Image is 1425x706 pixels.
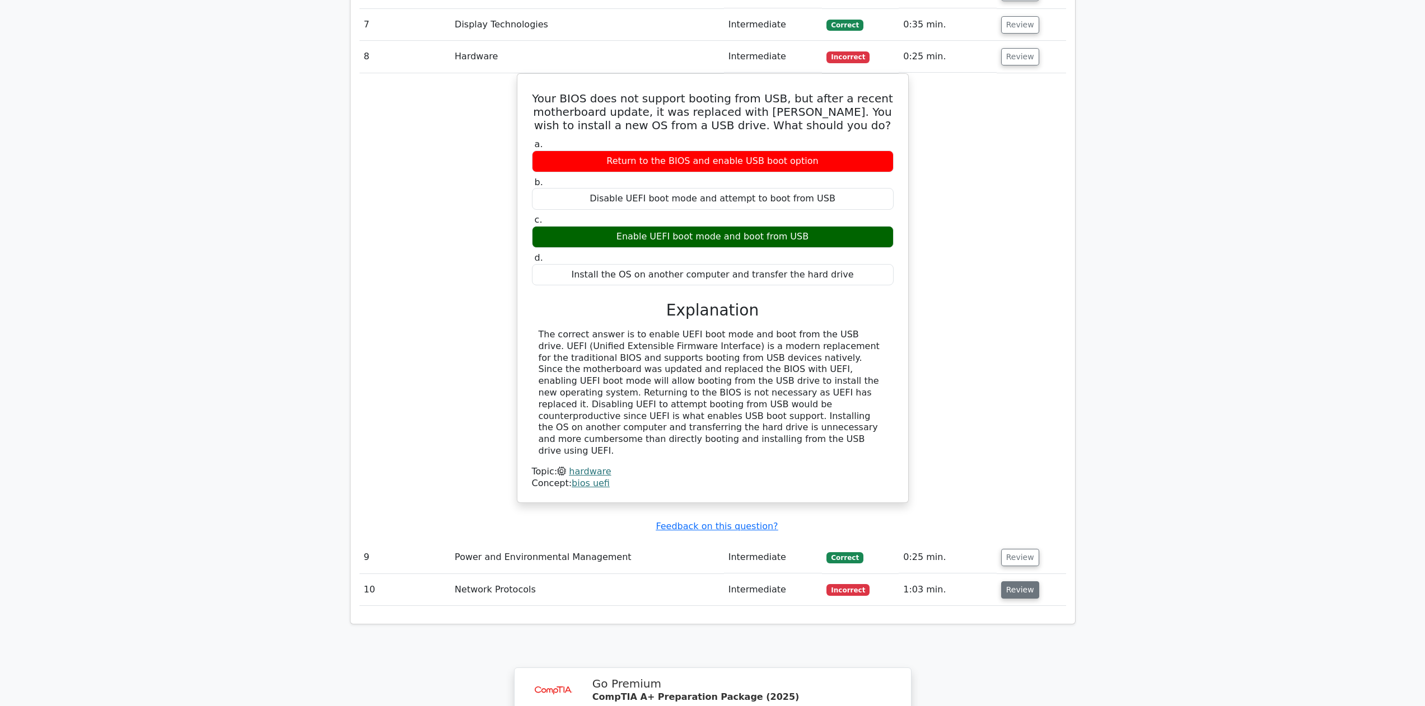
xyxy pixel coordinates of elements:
td: Network Protocols [450,574,724,606]
td: 9 [359,542,451,573]
td: Hardware [450,41,724,73]
td: Intermediate [724,574,823,606]
td: Intermediate [724,542,823,573]
button: Review [1001,48,1039,65]
td: Display Technologies [450,9,724,41]
td: Intermediate [724,41,823,73]
div: Install the OS on another computer and transfer the hard drive [532,264,894,286]
span: c. [535,214,543,225]
td: 0:25 min. [899,542,996,573]
td: Power and Environmental Management [450,542,724,573]
span: a. [535,139,543,149]
td: 7 [359,9,451,41]
h5: Your BIOS does not support booting from USB, but after a recent motherboard update, it was replac... [531,92,895,132]
button: Review [1001,549,1039,566]
div: Return to the BIOS and enable USB boot option [532,150,894,172]
div: Concept: [532,478,894,490]
a: Feedback on this question? [656,521,778,531]
div: Topic: [532,466,894,478]
h3: Explanation [539,301,887,320]
button: Review [1001,581,1039,599]
div: Disable UEFI boot mode and attempt to boot from USB [532,188,894,210]
button: Review [1001,16,1039,34]
span: b. [535,177,543,187]
div: Enable UEFI boot mode and boot from USB [532,226,894,248]
span: d. [535,252,543,263]
span: Incorrect [826,584,870,595]
td: 10 [359,574,451,606]
td: 0:35 min. [899,9,996,41]
span: Incorrect [826,51,870,63]
td: 0:25 min. [899,41,996,73]
div: The correct answer is to enable UEFI boot mode and boot from the USB drive. UEFI (Unified Extensi... [539,329,887,457]
span: Correct [826,20,863,31]
td: Intermediate [724,9,823,41]
a: bios uefi [572,478,610,488]
span: Correct [826,552,863,563]
td: 1:03 min. [899,574,996,606]
td: 8 [359,41,451,73]
a: hardware [569,466,611,477]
